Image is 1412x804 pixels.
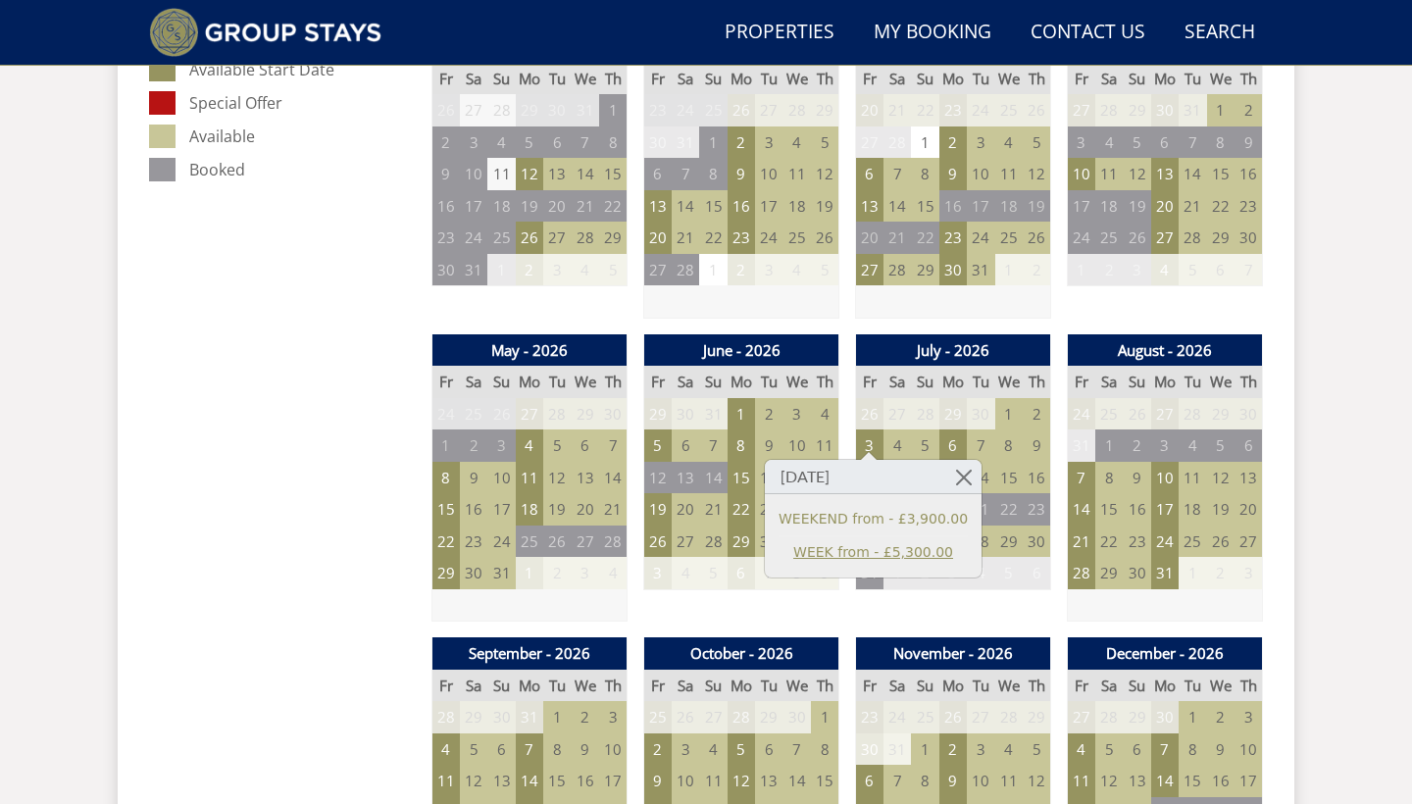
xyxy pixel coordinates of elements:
td: 1 [1207,94,1235,126]
td: 29 [939,398,967,430]
td: 2 [516,254,543,286]
td: 28 [883,126,911,159]
a: WEEKEND from - £3,900.00 [779,509,968,529]
a: Contact Us [1023,11,1153,55]
td: 25 [783,222,811,254]
td: 13 [856,190,883,223]
td: 5 [644,429,672,462]
td: 4 [783,254,811,286]
td: 6 [543,126,571,159]
th: Th [811,366,838,398]
th: August - 2026 [1068,334,1263,367]
td: 4 [1151,254,1179,286]
td: 22 [911,222,938,254]
th: Fr [1068,63,1095,95]
td: 8 [432,462,460,494]
td: 5 [811,126,838,159]
th: We [1207,63,1235,95]
td: 26 [516,222,543,254]
td: 3 [967,126,994,159]
td: 1 [487,254,515,286]
td: 5 [911,429,938,462]
td: 29 [516,94,543,126]
td: 28 [672,254,699,286]
td: 24 [460,222,487,254]
img: Group Stays [149,8,381,57]
a: WEEK from - £5,300.00 [779,542,968,563]
td: 5 [811,254,838,286]
td: 27 [1068,94,1095,126]
td: 28 [1095,94,1123,126]
td: 16 [1235,158,1262,190]
td: 11 [811,429,838,462]
th: Tu [543,63,571,95]
td: 30 [644,126,672,159]
td: 30 [939,254,967,286]
td: 27 [644,254,672,286]
td: 5 [1023,126,1050,159]
td: 1 [728,398,755,430]
td: 27 [856,126,883,159]
td: 2 [1095,254,1123,286]
td: 3 [543,254,571,286]
td: 10 [487,462,515,494]
td: 30 [599,398,627,430]
td: 8 [911,158,938,190]
th: Th [1023,63,1050,95]
th: Su [699,366,727,398]
td: 27 [543,222,571,254]
td: 19 [1123,190,1150,223]
td: 26 [856,398,883,430]
td: 10 [967,158,994,190]
th: We [572,63,599,95]
td: 10 [783,429,811,462]
td: 29 [572,398,599,430]
td: 4 [883,429,911,462]
a: Properties [717,11,842,55]
td: 2 [1235,94,1262,126]
td: 25 [1095,398,1123,430]
td: 3 [783,398,811,430]
td: 28 [1179,398,1206,430]
th: Su [911,63,938,95]
td: 23 [644,94,672,126]
dd: Available Start Date [189,58,416,81]
td: 28 [911,398,938,430]
td: 3 [1123,254,1150,286]
td: 27 [460,94,487,126]
td: 10 [460,158,487,190]
td: 31 [572,94,599,126]
th: Th [599,366,627,398]
td: 30 [1235,398,1262,430]
td: 26 [487,398,515,430]
td: 8 [1207,126,1235,159]
h3: [DATE] [765,460,982,494]
td: 22 [1207,190,1235,223]
td: 3 [856,429,883,462]
th: Sa [1095,63,1123,95]
th: Tu [967,366,994,398]
td: 23 [1235,190,1262,223]
td: 20 [1151,190,1179,223]
td: 30 [672,398,699,430]
td: 1 [432,429,460,462]
th: We [995,63,1023,95]
td: 9 [460,462,487,494]
th: May - 2026 [432,334,628,367]
td: 2 [755,398,782,430]
td: 19 [1023,190,1050,223]
th: Sa [883,63,911,95]
a: My Booking [866,11,999,55]
th: Sa [672,366,699,398]
td: 4 [572,254,599,286]
td: 28 [572,222,599,254]
td: 3 [487,429,515,462]
td: 24 [755,222,782,254]
td: 10 [755,158,782,190]
td: 27 [883,398,911,430]
td: 11 [516,462,543,494]
dd: Booked [189,158,416,181]
td: 5 [516,126,543,159]
th: Su [1123,366,1150,398]
td: 10 [1068,158,1095,190]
